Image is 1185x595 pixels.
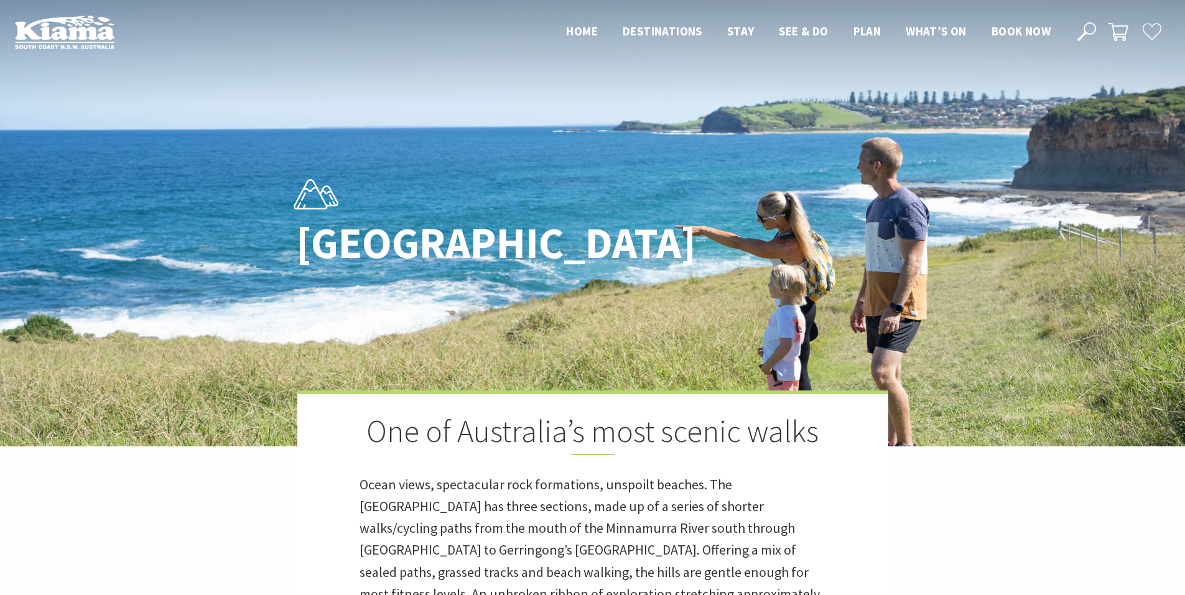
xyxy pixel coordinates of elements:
[15,15,114,49] img: Kiama Logo
[853,24,881,39] span: Plan
[906,24,967,39] span: What’s On
[554,22,1063,42] nav: Main Menu
[623,24,702,39] span: Destinations
[727,24,755,39] span: Stay
[360,413,826,455] h2: One of Australia’s most scenic walks
[566,24,598,39] span: Home
[779,24,828,39] span: See & Do
[296,219,648,267] h1: [GEOGRAPHIC_DATA]
[992,24,1051,39] span: Book now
